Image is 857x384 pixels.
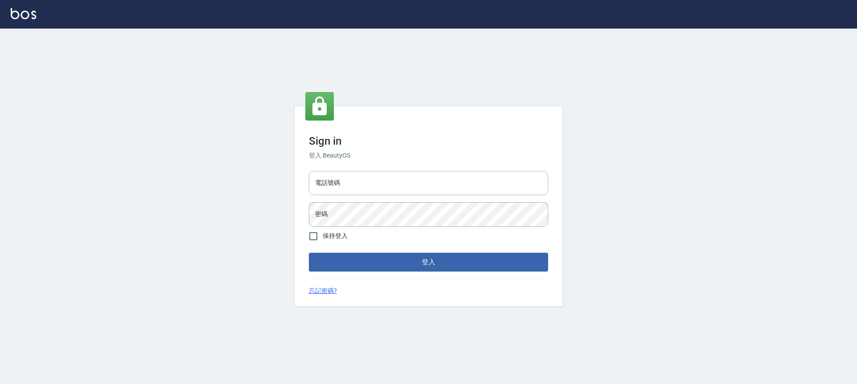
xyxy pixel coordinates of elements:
[309,286,337,296] a: 忘記密碼?
[309,135,548,147] h3: Sign in
[309,253,548,271] button: 登入
[323,231,348,241] span: 保持登入
[309,151,548,160] h6: 登入 BeautyOS
[11,8,36,19] img: Logo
